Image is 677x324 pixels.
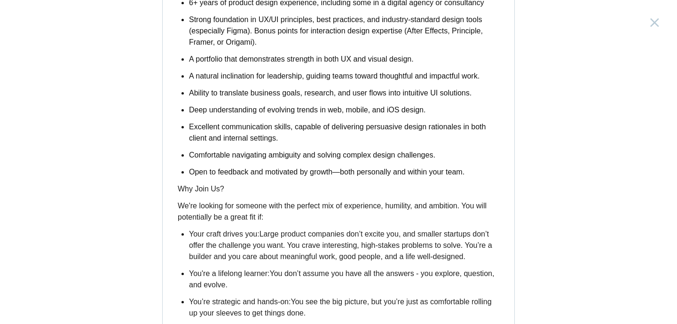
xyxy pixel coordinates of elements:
span: We're looking for someone with the perfect mix of experience, humility, and ambition. You will po... [178,202,487,221]
span: Open to feedback and motivated by growth—both personally and within your team. [189,168,464,176]
span: You see the big picture, but you’re just as comfortable rolling up your sleeves to get things done. [189,298,492,317]
span: A portfolio that demonstrates strength in both UX and visual design. [189,55,414,63]
span: Large product companies don’t excite you, and smaller startups don’t offer the challenge you want... [189,230,492,261]
span: Comfortable navigating ambiguity and solving complex design challenges. [189,151,435,159]
span: You’re strategic and hands-on: [189,298,291,306]
span: Why Join Us? [178,185,224,193]
span: You're a lifelong learner: [189,269,269,277]
span: Deep understanding of evolving trends in web, mobile, and iOS design. [189,106,425,114]
span: Ability to translate business goals, research, and user flows into intuitive UI solutions. [189,89,472,97]
span: Excellent communication skills, capable of delivering persuasive design rationales in both client... [189,123,486,142]
span: Your craft drives you: [189,230,260,238]
span: A natural inclination for leadership, guiding teams toward thoughtful and impactful work. [189,72,480,80]
span: You don’t assume you have all the answers - you explore, question, and evolve. [189,269,494,289]
span: Strong foundation in UX/UI principles, best practices, and industry-standard design tools (especi... [189,16,483,46]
